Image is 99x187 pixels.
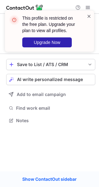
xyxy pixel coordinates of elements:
[22,37,72,47] button: Upgrade Now
[9,15,19,25] img: error
[17,77,83,82] span: AI write personalized message
[6,4,43,11] img: ContactOut v5.3.10
[17,62,84,67] div: Save to List / ATS / CRM
[6,104,95,113] button: Find work email
[34,40,60,45] span: Upgrade Now
[16,105,93,111] span: Find work email
[6,116,95,125] button: Notes
[17,92,66,97] span: Add to email campaign
[16,118,93,123] span: Notes
[6,89,95,100] button: Add to email campaign
[6,59,95,70] button: save-profile-one-click
[22,15,79,34] header: This profile is restricted on the free plan. Upgrade your plan to view all profiles.
[6,74,95,85] button: AI write personalized message
[16,175,83,184] a: Show ContactOut sidebar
